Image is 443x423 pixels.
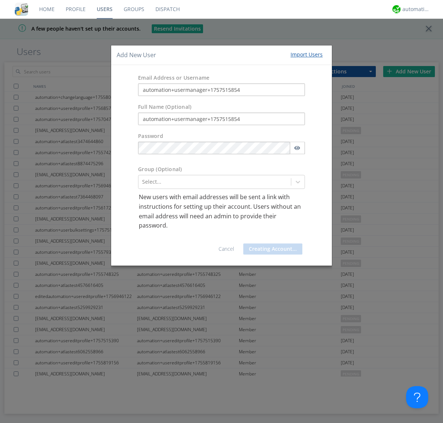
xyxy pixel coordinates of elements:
[402,6,430,13] div: automation+atlas
[138,104,191,111] label: Full Name (Optional)
[138,113,305,125] input: Julie Appleseed
[138,166,182,173] label: Group (Optional)
[138,133,163,140] label: Password
[138,84,305,96] input: e.g. email@address.com, Housekeeping1
[392,5,401,13] img: d2d01cd9b4174d08988066c6d424eccd
[117,51,156,59] h4: Add New User
[219,245,234,252] a: Cancel
[139,193,304,230] p: New users with email addresses will be sent a link with instructions for setting up their account...
[138,74,209,82] label: Email Address or Username
[243,243,302,254] button: Creating Account...
[15,3,28,16] img: cddb5a64eb264b2086981ab96f4c1ba7
[291,51,323,58] div: Import Users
